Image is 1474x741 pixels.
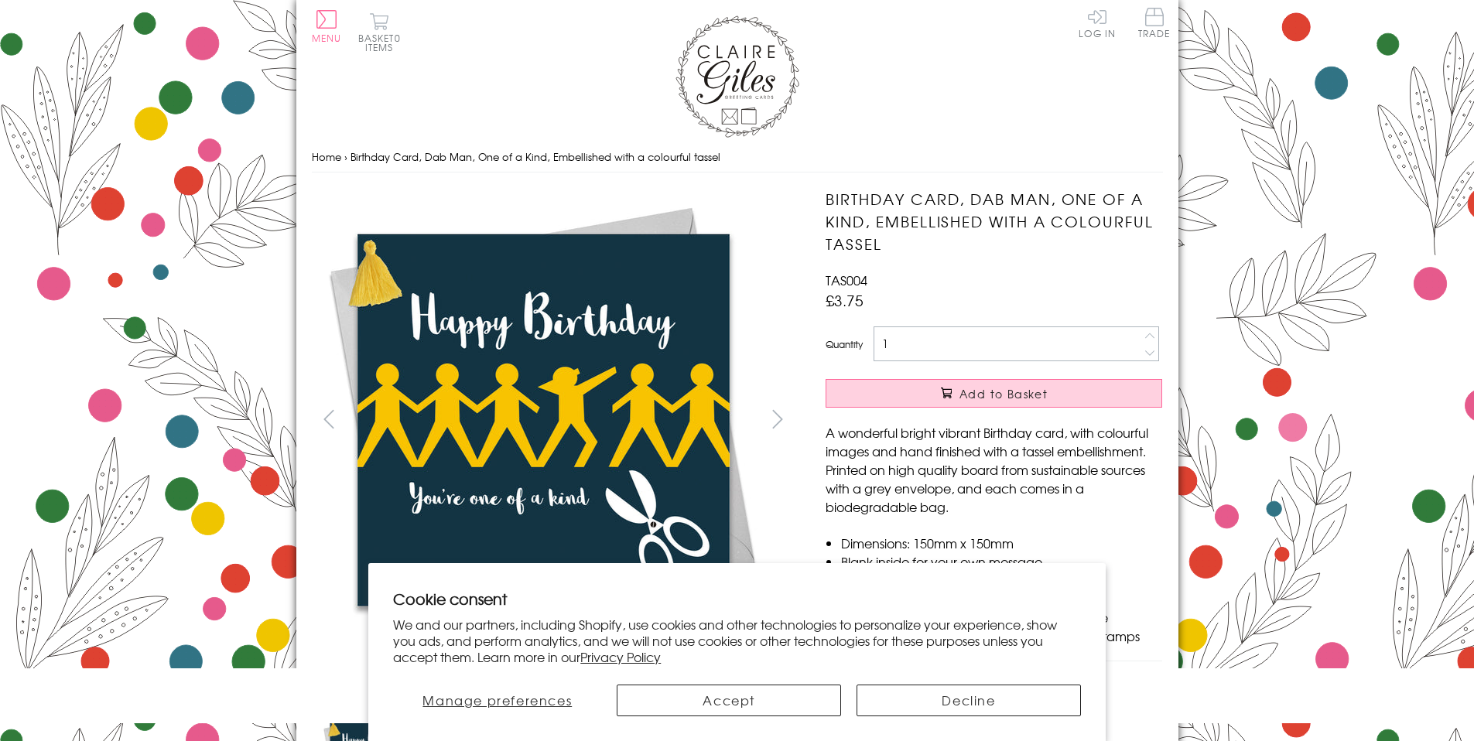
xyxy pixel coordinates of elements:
span: TAS004 [826,271,867,289]
p: A wonderful bright vibrant Birthday card, with colourful images and hand finished with a tassel e... [826,423,1162,516]
nav: breadcrumbs [312,142,1163,173]
a: Trade [1138,8,1171,41]
p: We and our partners, including Shopify, use cookies and other technologies to personalize your ex... [393,616,1081,664]
img: Claire Giles Greetings Cards [675,15,799,138]
button: Basket0 items [358,12,401,52]
button: Menu [312,10,342,43]
a: Log In [1079,8,1116,38]
button: Add to Basket [826,379,1162,408]
label: Quantity [826,337,863,351]
img: Birthday Card, Dab Man, One of a Kind, Embellished with a colourful tassel [795,188,1259,652]
li: Blank inside for your own message [841,552,1162,571]
span: Birthday Card, Dab Man, One of a Kind, Embellished with a colourful tassel [351,149,720,164]
span: £3.75 [826,289,864,311]
span: Trade [1138,8,1171,38]
span: › [344,149,347,164]
button: next [760,401,795,436]
h1: Birthday Card, Dab Man, One of a Kind, Embellished with a colourful tassel [826,188,1162,254]
li: Dimensions: 150mm x 150mm [841,534,1162,552]
span: Manage preferences [422,691,572,709]
a: Home [312,149,341,164]
button: Accept [617,685,841,716]
a: Privacy Policy [580,647,661,666]
span: 0 items [365,31,401,54]
img: Birthday Card, Dab Man, One of a Kind, Embellished with a colourful tassel [311,188,775,652]
button: Decline [857,685,1081,716]
span: Add to Basket [959,386,1048,401]
button: Manage preferences [393,685,601,716]
button: prev [312,401,347,436]
h2: Cookie consent [393,588,1081,610]
span: Menu [312,31,342,45]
